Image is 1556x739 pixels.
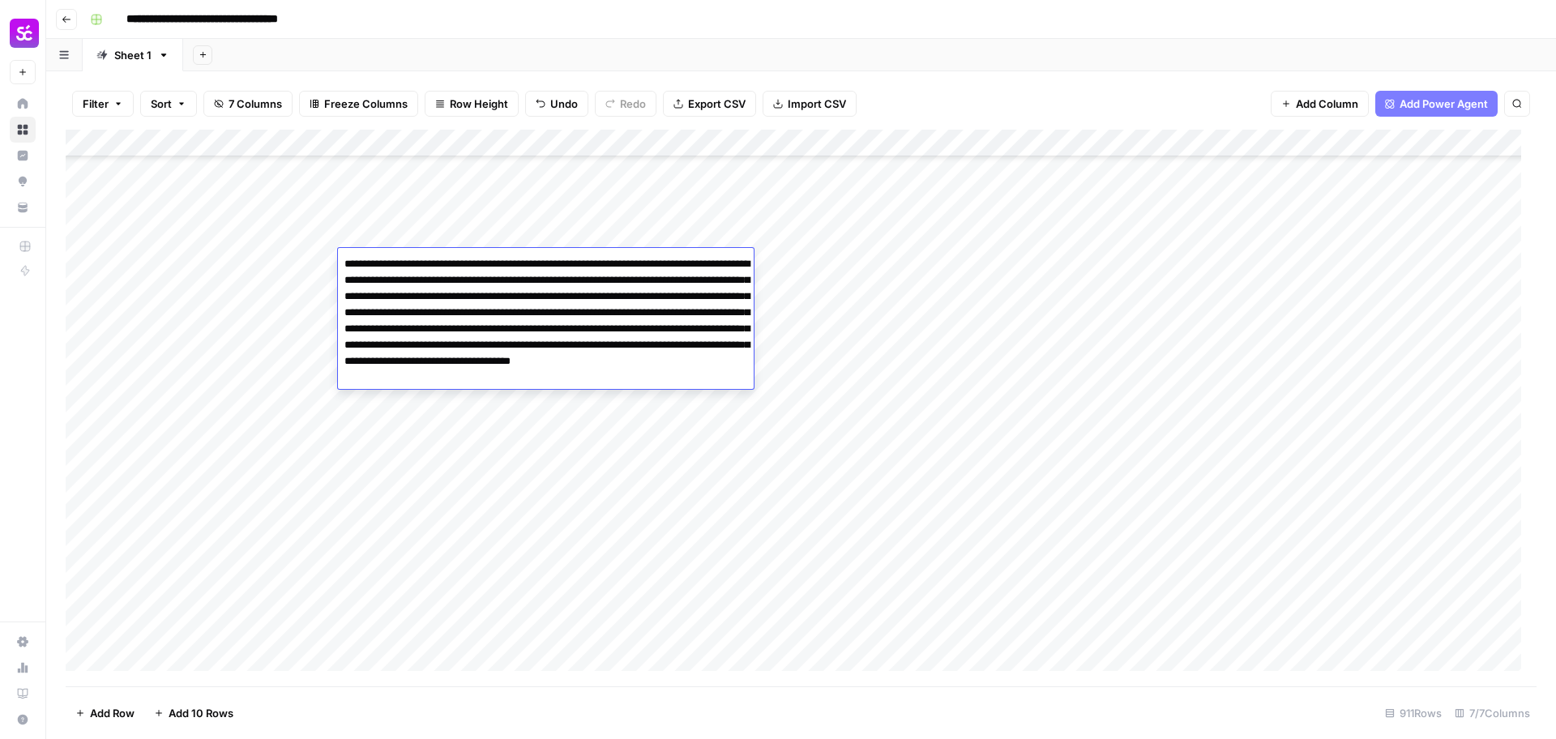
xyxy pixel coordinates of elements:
[203,91,293,117] button: 7 Columns
[72,91,134,117] button: Filter
[140,91,197,117] button: Sort
[83,39,183,71] a: Sheet 1
[66,700,144,726] button: Add Row
[229,96,282,112] span: 7 Columns
[450,96,508,112] span: Row Height
[10,143,36,169] a: Insights
[595,91,656,117] button: Redo
[10,19,39,48] img: Smartcat Logo
[550,96,578,112] span: Undo
[1448,700,1537,726] div: 7/7 Columns
[663,91,756,117] button: Export CSV
[10,13,36,53] button: Workspace: Smartcat
[10,655,36,681] a: Usage
[90,705,135,721] span: Add Row
[169,705,233,721] span: Add 10 Rows
[299,91,418,117] button: Freeze Columns
[1296,96,1358,112] span: Add Column
[10,117,36,143] a: Browse
[688,96,746,112] span: Export CSV
[83,96,109,112] span: Filter
[114,47,152,63] div: Sheet 1
[1379,700,1448,726] div: 911 Rows
[144,700,243,726] button: Add 10 Rows
[425,91,519,117] button: Row Height
[10,629,36,655] a: Settings
[525,91,588,117] button: Undo
[1375,91,1498,117] button: Add Power Agent
[10,169,36,194] a: Opportunities
[10,707,36,733] button: Help + Support
[1271,91,1369,117] button: Add Column
[1400,96,1488,112] span: Add Power Agent
[620,96,646,112] span: Redo
[10,194,36,220] a: Your Data
[324,96,408,112] span: Freeze Columns
[10,91,36,117] a: Home
[10,681,36,707] a: Learning Hub
[763,91,857,117] button: Import CSV
[788,96,846,112] span: Import CSV
[151,96,172,112] span: Sort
